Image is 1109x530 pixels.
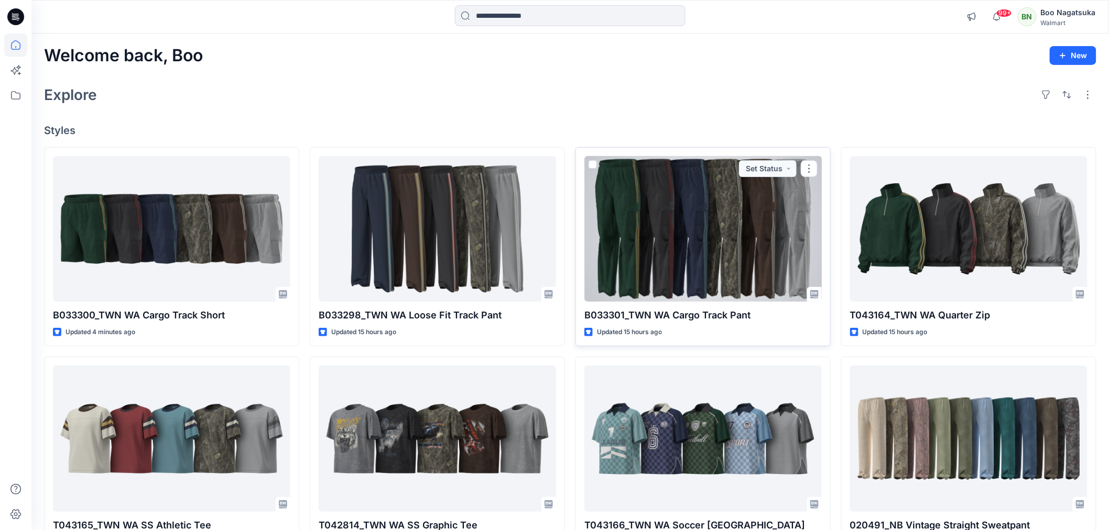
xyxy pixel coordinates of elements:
[44,124,1096,137] h4: Styles
[66,327,135,338] p: Updated 4 minutes ago
[53,366,290,511] a: T043165_TWN WA SS Athletic Tee
[53,308,290,323] p: B033300_TWN WA Cargo Track Short
[53,156,290,302] a: B033300_TWN WA Cargo Track Short
[850,308,1088,323] p: T043164_TWN WA Quarter Zip
[319,366,556,511] a: T042814_TWN WA SS Graphic Tee
[863,327,928,338] p: Updated 15 hours ago
[597,327,662,338] p: Updated 15 hours ago
[319,156,556,302] a: B033298_TWN WA Loose Fit Track Pant
[584,156,822,302] a: B033301_TWN WA Cargo Track Pant
[331,327,396,338] p: Updated 15 hours ago
[584,366,822,511] a: T043166_TWN WA Soccer Jersey
[996,9,1012,17] span: 99+
[1041,19,1096,27] div: Walmart
[1018,7,1037,26] div: BN
[44,86,97,103] h2: Explore
[1050,46,1096,65] button: New
[850,156,1088,302] a: T043164_TWN WA Quarter Zip
[1041,6,1096,19] div: Boo Nagatsuka
[584,308,822,323] p: B033301_TWN WA Cargo Track Pant
[44,46,203,65] h2: Welcome back, Boo
[850,366,1088,511] a: 020491_NB Vintage Straight Sweatpant
[319,308,556,323] p: B033298_TWN WA Loose Fit Track Pant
